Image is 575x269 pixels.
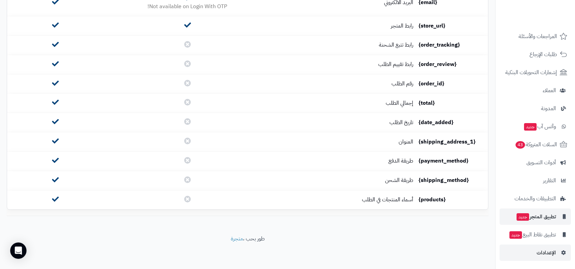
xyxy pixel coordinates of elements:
[419,60,456,68] b: {order_review}
[419,99,435,107] b: {total}
[147,2,227,11] small: Not available on Login With OTP!
[419,41,460,49] b: {order_tracking}
[419,176,469,184] b: {shipping_method}
[519,32,557,41] span: المراجعات والأسئلة
[526,158,556,167] span: أدوات التسويق
[272,113,416,132] td: تاريخ الطلب
[523,122,556,131] span: وآتس آب
[524,123,537,131] span: جديد
[500,154,571,171] a: أدوات التسويق
[419,22,445,30] b: {store_url}
[272,36,416,55] td: رابط تتبع الشحنة
[500,118,571,135] a: وآتس آبجديد
[517,213,529,221] span: جديد
[419,138,475,146] b: {shipping_address_1}
[500,245,571,261] a: الإعدادات
[509,231,522,239] span: جديد
[541,104,556,113] span: المدونة
[231,235,243,243] a: متجرة
[537,248,556,257] span: الإعدادات
[543,86,556,95] span: العملاء
[515,194,556,203] span: التطبيقات والخدمات
[505,68,557,77] span: إشعارات التحويلات البنكية
[419,196,446,204] b: {products}
[500,190,571,207] a: التطبيقات والخدمات
[272,190,416,209] td: أسماء المنتجات في الطلب
[272,152,416,171] td: طريقة الدفع
[529,19,569,33] img: logo-2.png
[272,16,416,35] td: رابط المتجر
[10,242,27,259] div: Open Intercom Messenger
[516,141,525,149] span: 43
[500,46,571,63] a: طلبات الإرجاع
[500,226,571,243] a: تطبيق نقاط البيعجديد
[500,172,571,189] a: التقارير
[516,212,556,221] span: تطبيق المتجر
[419,80,444,88] b: {order_id}
[543,176,556,185] span: التقارير
[500,100,571,117] a: المدونة
[500,208,571,225] a: تطبيق المتجرجديد
[509,230,556,239] span: تطبيق نقاط البيع
[419,157,468,165] b: {payment_method}
[529,50,557,59] span: طلبات الإرجاع
[515,140,557,149] span: السلات المتروكة
[272,132,416,151] td: العنوان
[500,82,571,99] a: العملاء
[500,28,571,45] a: المراجعات والأسئلة
[500,64,571,81] a: إشعارات التحويلات البنكية
[272,171,416,190] td: طريقة الشحن
[500,136,571,153] a: السلات المتروكة43
[272,55,416,74] td: رابط تقييم الطلب
[419,118,453,127] b: {date_added}
[272,94,416,113] td: إجمالي الطلب
[272,74,416,94] td: رقم الطلب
